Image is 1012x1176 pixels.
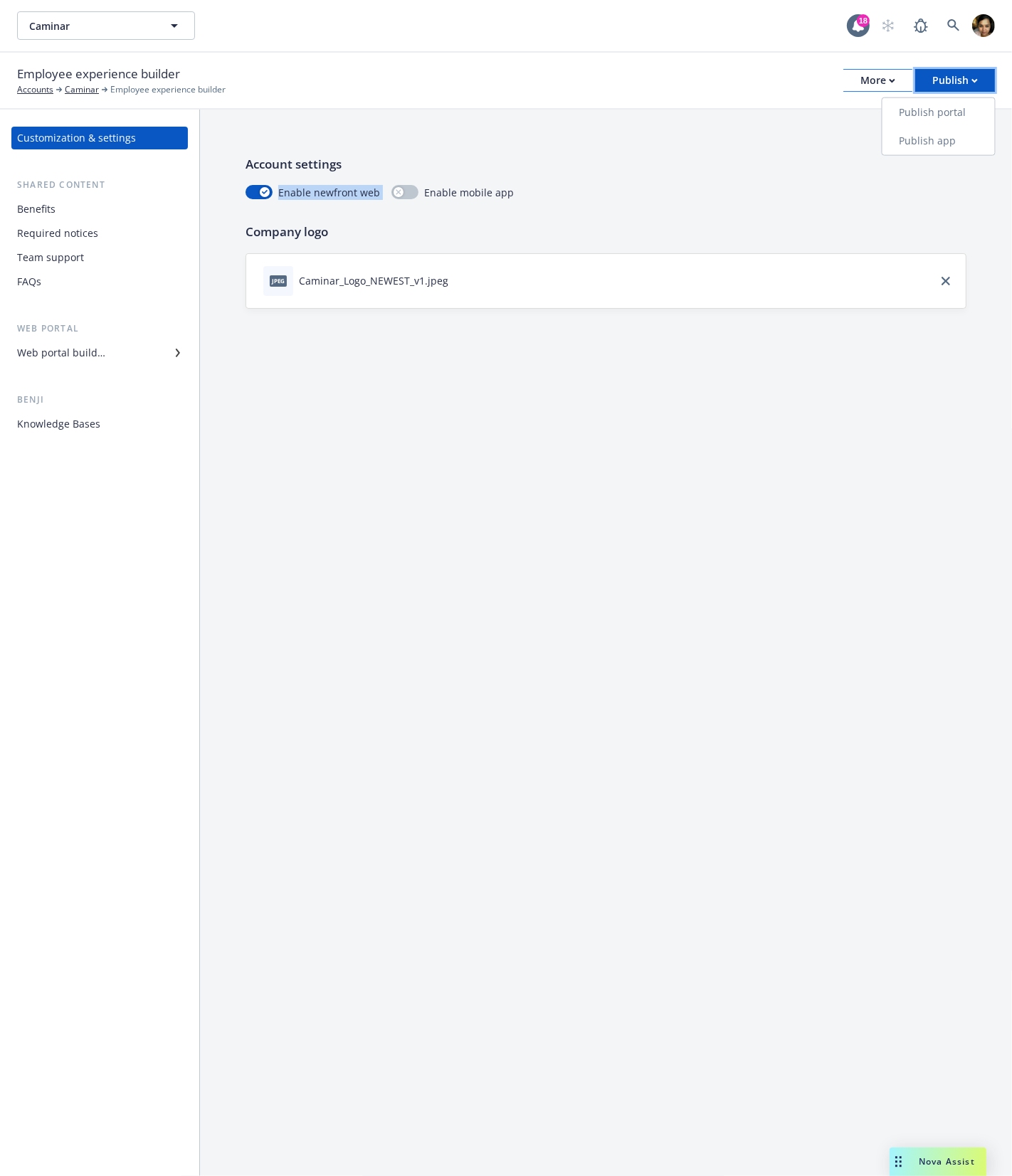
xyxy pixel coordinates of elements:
[270,275,287,286] span: jpeg
[11,222,188,245] a: Required notices
[17,222,98,245] div: Required notices
[17,198,56,221] div: Benefits
[11,393,188,407] div: Benji
[11,341,188,364] a: Web portal builder
[843,69,912,92] button: More
[11,322,188,336] div: Web portal
[110,83,226,96] span: Employee experience builder
[17,341,105,364] div: Web portal builder
[17,413,100,435] div: Knowledge Bases
[972,14,995,37] img: photo
[11,198,188,221] a: Benefits
[890,1148,907,1176] div: Drag to move
[11,246,188,269] a: Team support
[65,83,99,96] a: Caminar
[246,155,966,174] p: Account settings
[17,127,136,149] div: Customization & settings
[11,413,188,435] a: Knowledge Bases
[890,1148,986,1176] button: Nova Assist
[29,18,152,33] span: Caminar
[915,69,995,92] button: Publish
[17,11,195,40] button: Caminar
[17,270,41,293] div: FAQs
[17,246,84,269] div: Team support
[17,65,180,83] span: Employee experience builder
[932,70,978,91] div: Publish
[939,11,968,40] a: Search
[11,270,188,293] a: FAQs
[17,83,53,96] a: Accounts
[937,272,954,290] a: close
[454,273,465,288] button: download file
[857,14,870,27] div: 18
[11,178,188,192] div: Shared content
[299,273,448,288] div: Caminar_Logo_NEWEST_v1.jpeg
[860,70,895,91] div: More
[874,11,902,40] a: Start snowing
[424,185,514,200] span: Enable mobile app
[11,127,188,149] a: Customization & settings
[246,223,966,241] p: Company logo
[882,127,995,155] a: Publish app
[919,1155,975,1167] span: Nova Assist
[278,185,380,200] span: Enable newfront web
[907,11,935,40] a: Report a Bug
[882,98,995,127] a: Publish portal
